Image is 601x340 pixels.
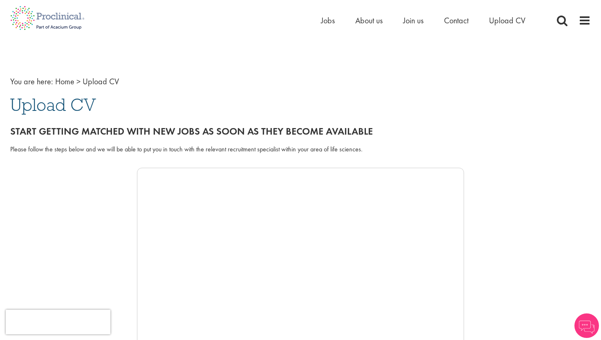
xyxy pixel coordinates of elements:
img: Chatbot [574,313,599,338]
h2: Start getting matched with new jobs as soon as they become available [10,126,591,137]
span: > [76,76,81,87]
span: Upload CV [83,76,119,87]
span: Upload CV [10,94,96,116]
a: Contact [444,15,469,26]
a: Jobs [321,15,335,26]
a: Upload CV [489,15,525,26]
a: About us [355,15,383,26]
iframe: reCAPTCHA [6,310,110,334]
div: Please follow the steps below and we will be able to put you in touch with the relevant recruitme... [10,145,591,154]
span: You are here: [10,76,53,87]
a: Join us [403,15,424,26]
a: breadcrumb link [55,76,74,87]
